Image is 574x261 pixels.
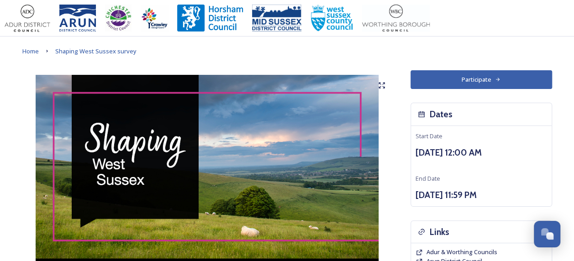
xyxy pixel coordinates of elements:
a: Home [22,46,39,57]
a: Shaping West Sussex survey [55,46,137,57]
img: Worthing_Adur%20%281%29.jpg [362,5,430,32]
span: Start Date [416,132,442,140]
a: Adur & Worthing Councils [427,248,497,256]
h3: [DATE] 11:59 PM [416,188,547,202]
img: WSCCPos-Spot-25mm.jpg [311,5,353,32]
img: Adur%20logo%20%281%29.jpeg [5,5,50,32]
span: Home [22,47,39,55]
span: Adur & Worthing Councils [427,248,497,256]
span: End Date [416,174,440,183]
h3: Links [430,225,449,239]
button: Participate [411,70,552,89]
button: Open Chat [534,221,560,247]
img: Crawley%20BC%20logo.jpg [141,5,168,32]
img: CDC%20Logo%20-%20you%20may%20have%20a%20better%20version.jpg [105,5,132,32]
span: Shaping West Sussex survey [55,47,137,55]
img: Arun%20District%20Council%20logo%20blue%20CMYK.jpg [59,5,96,32]
h3: [DATE] 12:00 AM [416,146,547,159]
h3: Dates [430,108,453,121]
img: 150ppimsdc%20logo%20blue.png [252,5,301,32]
img: Horsham%20DC%20Logo.jpg [177,5,243,32]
